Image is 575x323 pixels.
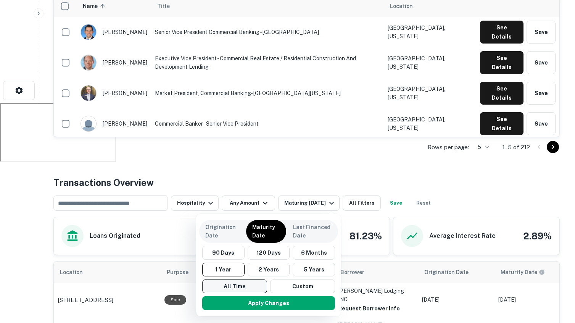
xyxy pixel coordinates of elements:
p: Last Financed Date [293,223,332,240]
iframe: Chat Widget [537,262,575,299]
button: Apply Changes [202,296,335,310]
button: 90 Days [202,246,245,260]
p: Origination Date [205,223,239,240]
button: 6 Months [293,246,335,260]
button: 5 Years [293,263,335,276]
button: 120 Days [248,246,290,260]
button: 2 Years [248,263,290,276]
button: Custom [270,279,335,293]
p: Maturity Date [252,223,280,240]
button: 1 Year [202,263,245,276]
button: All Time [202,279,267,293]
